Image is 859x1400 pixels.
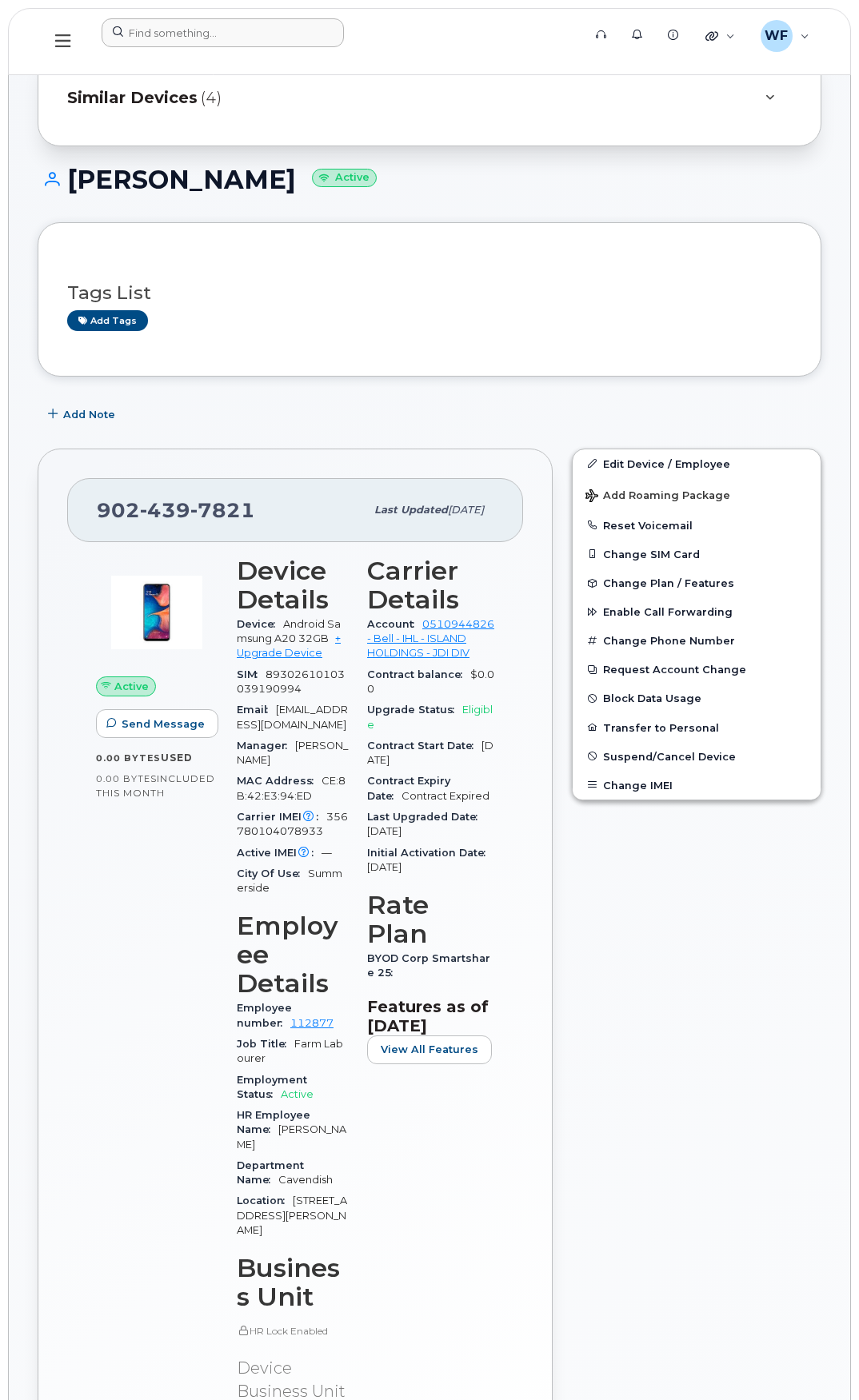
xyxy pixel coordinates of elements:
[237,1074,307,1100] span: Employment Status
[367,775,450,801] span: Contract Expiry Date
[603,577,734,589] span: Change Plan / Features
[38,401,129,429] button: Add Note
[749,20,821,52] div: William Feaver
[67,86,198,110] span: Similar Devices
[322,847,332,859] span: —
[278,1174,333,1186] span: Cavendish
[237,1324,348,1338] p: HR Lock Enabled
[96,752,161,764] span: 0.00 Bytes
[161,752,193,764] span: used
[237,704,276,716] span: Email
[237,668,266,680] span: SIM
[573,597,821,626] button: Enable Call Forwarding
[237,868,308,879] span: City Of Use
[367,997,494,1035] h3: Features as of [DATE]
[585,489,730,505] span: Add Roaming Package
[96,772,215,799] span: included this month
[448,504,484,516] span: [DATE]
[374,504,448,516] span: Last updated
[573,540,821,568] button: Change SIM Card
[237,704,348,730] span: [EMAIL_ADDRESS][DOMAIN_NAME]
[694,20,746,52] div: Quicklinks
[367,811,485,823] span: Last Upgraded Date
[63,407,115,422] span: Add Note
[603,606,733,618] span: Enable Call Forwarding
[573,568,821,597] button: Change Plan / Features
[765,26,788,46] span: WF
[367,952,490,979] span: BYOD Corp Smartshare 25
[367,1035,492,1064] button: View All Features
[312,169,377,187] small: Active
[367,740,481,752] span: Contract Start Date
[367,847,493,859] span: Initial Activation Date
[381,1042,478,1057] span: View All Features
[367,668,470,680] span: Contract balance
[237,618,283,630] span: Device
[573,511,821,540] button: Reset Voicemail
[201,86,222,110] span: (4)
[237,556,348,614] h3: Device Details
[237,1195,347,1236] span: [STREET_ADDRESS][PERSON_NAME]
[109,564,205,660] img: image20231002-3703462-hq8i9i.jpeg
[114,679,149,694] span: Active
[67,283,792,303] h3: Tags List
[367,825,402,837] span: [DATE]
[237,740,295,752] span: Manager
[573,478,821,511] button: Add Roaming Package
[573,449,821,478] a: Edit Device / Employee
[122,716,205,732] span: Send Message
[237,775,322,787] span: MAC Address
[237,1123,346,1150] span: [PERSON_NAME]
[367,556,494,614] h3: Carrier Details
[573,655,821,684] button: Request Account Change
[237,618,341,644] span: Android Samsung A20 32GB
[573,626,821,655] button: Change Phone Number
[237,911,348,998] h3: Employee Details
[190,498,255,522] span: 7821
[367,618,494,660] a: 0510944826 - Bell - IHL - ISLAND HOLDINGS - JDI DIV
[603,750,736,762] span: Suspend/Cancel Device
[367,861,402,873] span: [DATE]
[67,310,148,330] a: Add tags
[97,498,255,522] span: 902
[237,775,346,801] span: CE:8B:42:E3:94:ED
[281,1088,314,1100] span: Active
[102,18,344,47] input: Find something...
[140,498,190,522] span: 439
[237,1254,348,1311] h3: Business Unit
[237,1159,304,1186] span: Department Name
[237,1109,310,1135] span: HR Employee Name
[573,771,821,800] button: Change IMEI
[237,1195,293,1207] span: Location
[402,790,489,802] span: Contract Expired
[237,811,326,823] span: Carrier IMEI
[237,668,345,695] span: 89302610103039190994
[367,704,493,730] span: Eligible
[290,1017,334,1029] a: 112877
[573,684,821,712] button: Block Data Usage
[573,713,821,742] button: Transfer to Personal
[237,1002,292,1028] span: Employee number
[96,709,218,738] button: Send Message
[237,1038,294,1050] span: Job Title
[96,773,157,784] span: 0.00 Bytes
[367,704,462,716] span: Upgrade Status
[38,166,821,193] h1: [PERSON_NAME]
[367,618,422,630] span: Account
[573,742,821,771] button: Suspend/Cancel Device
[367,891,494,948] h3: Rate Plan
[237,847,322,859] span: Active IMEI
